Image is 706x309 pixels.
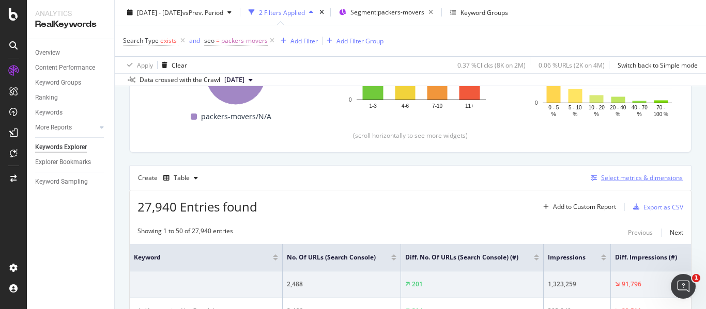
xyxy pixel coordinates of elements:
[539,199,616,215] button: Add to Custom Report
[182,8,223,17] span: vs Prev. Period
[369,103,377,109] text: 1-3
[35,62,95,73] div: Content Performance
[643,203,683,212] div: Export as CSV
[535,100,538,106] text: 0
[671,274,696,299] iframe: Intercom live chat
[290,36,318,45] div: Add Filter
[616,111,620,117] text: %
[323,35,383,47] button: Add Filter Group
[35,176,107,187] a: Keyword Sampling
[457,60,526,69] div: 0.37 % Clicks ( 8K on 2M )
[539,60,605,69] div: 0.06 % URLs ( 2K on 4M )
[412,280,423,289] div: 201
[159,170,202,186] button: Table
[35,122,97,133] a: More Reports
[548,253,586,262] span: Impressions
[220,74,257,86] button: [DATE]
[35,157,91,168] div: Explorer Bookmarks
[287,280,396,289] div: 2,488
[123,36,159,45] span: Search Type
[656,105,665,110] text: 70 -
[221,34,268,48] span: packers-movers
[670,226,683,239] button: Next
[350,8,424,17] span: Segment: packers-movers
[35,47,107,58] a: Overview
[618,60,698,69] div: Switch back to Simple mode
[287,253,376,262] span: No. of URLs (Search Console)
[277,35,318,47] button: Add Filter
[569,105,582,110] text: 5 - 10
[140,75,220,85] div: Data crossed with the Crawl
[628,226,653,239] button: Previous
[137,198,257,215] span: 27,940 Entries found
[142,131,679,140] div: (scroll horizontally to see more widgets)
[654,111,668,117] text: 100 %
[628,228,653,237] div: Previous
[224,75,244,85] span: 2025 Sep. 1st
[553,204,616,210] div: Add to Custom Report
[137,60,153,69] div: Apply
[548,280,606,289] div: 1,323,259
[35,47,60,58] div: Overview
[123,4,236,21] button: [DATE] - [DATE]vsPrev. Period
[216,36,220,45] span: =
[137,226,233,239] div: Showing 1 to 50 of 27,940 entries
[35,19,106,30] div: RealKeywords
[402,103,409,109] text: 4-6
[405,253,518,262] span: Diff. No. of URLs (Search Console) (#)
[632,105,648,110] text: 40 - 70
[349,97,352,103] text: 0
[137,8,182,17] span: [DATE] - [DATE]
[622,280,641,289] div: 91,796
[587,172,683,184] button: Select metrics & dimensions
[336,36,383,45] div: Add Filter Group
[35,157,107,168] a: Explorer Bookmarks
[601,173,683,182] div: Select metrics & dimensions
[35,107,107,118] a: Keywords
[35,107,63,118] div: Keywords
[432,103,442,109] text: 7-10
[134,253,257,262] span: Keyword
[637,111,642,117] text: %
[35,176,88,187] div: Keyword Sampling
[204,36,214,45] span: seo
[335,4,437,21] button: Segment:packers-movers
[158,57,187,73] button: Clear
[548,105,559,110] text: 0 - 5
[610,105,626,110] text: 20 - 40
[629,199,683,215] button: Export as CSV
[189,36,200,45] button: and
[201,110,271,123] span: packers-movers/N/A
[589,105,605,110] text: 10 - 20
[692,274,700,282] span: 1
[160,36,177,45] span: exists
[670,228,683,237] div: Next
[35,77,107,88] a: Keyword Groups
[465,103,474,109] text: 11+
[172,60,187,69] div: Clear
[174,175,190,181] div: Table
[35,92,107,103] a: Ranking
[35,92,58,103] div: Ranking
[35,142,87,153] div: Keywords Explorer
[35,142,107,153] a: Keywords Explorer
[446,4,512,21] button: Keyword Groups
[35,62,107,73] a: Content Performance
[461,8,508,17] div: Keyword Groups
[35,8,106,19] div: Analytics
[259,8,305,17] div: 2 Filters Applied
[138,170,202,186] div: Create
[573,111,577,117] text: %
[244,4,317,21] button: 2 Filters Applied
[35,77,81,88] div: Keyword Groups
[123,57,153,73] button: Apply
[613,57,698,73] button: Switch back to Simple mode
[317,7,326,18] div: times
[615,253,677,262] span: Diff. Impressions (#)
[594,111,599,117] text: %
[551,111,556,117] text: %
[35,122,72,133] div: More Reports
